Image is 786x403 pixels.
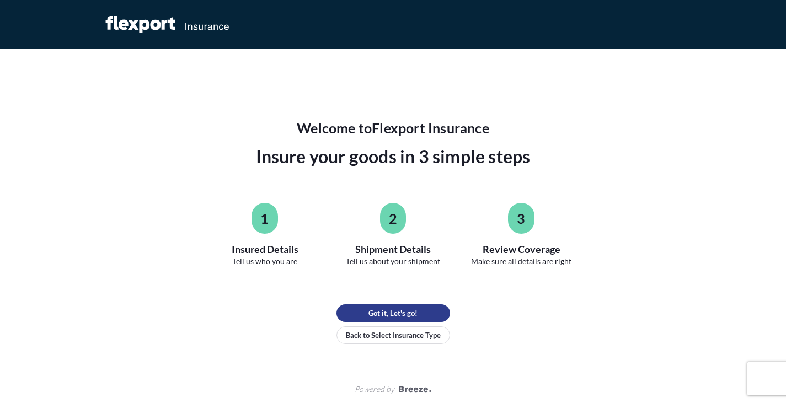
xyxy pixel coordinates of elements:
p: Got it, Let's go! [368,308,418,319]
span: Review Coverage [483,243,560,256]
span: Insured Details [232,243,298,256]
button: Got it, Let's go! [336,304,450,322]
p: Back to Select Insurance Type [346,330,441,341]
span: Insure your goods in 3 simple steps [256,143,531,170]
span: 1 [260,209,269,227]
span: Shipment Details [355,243,431,256]
span: Make sure all details are right [471,256,571,267]
span: Tell us about your shipment [346,256,440,267]
span: Powered by [355,384,394,395]
span: 3 [517,209,525,227]
span: 2 [389,209,397,227]
span: Tell us who you are [232,256,297,267]
span: Welcome to Flexport Insurance [297,119,489,137]
button: Back to Select Insurance Type [336,326,450,344]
